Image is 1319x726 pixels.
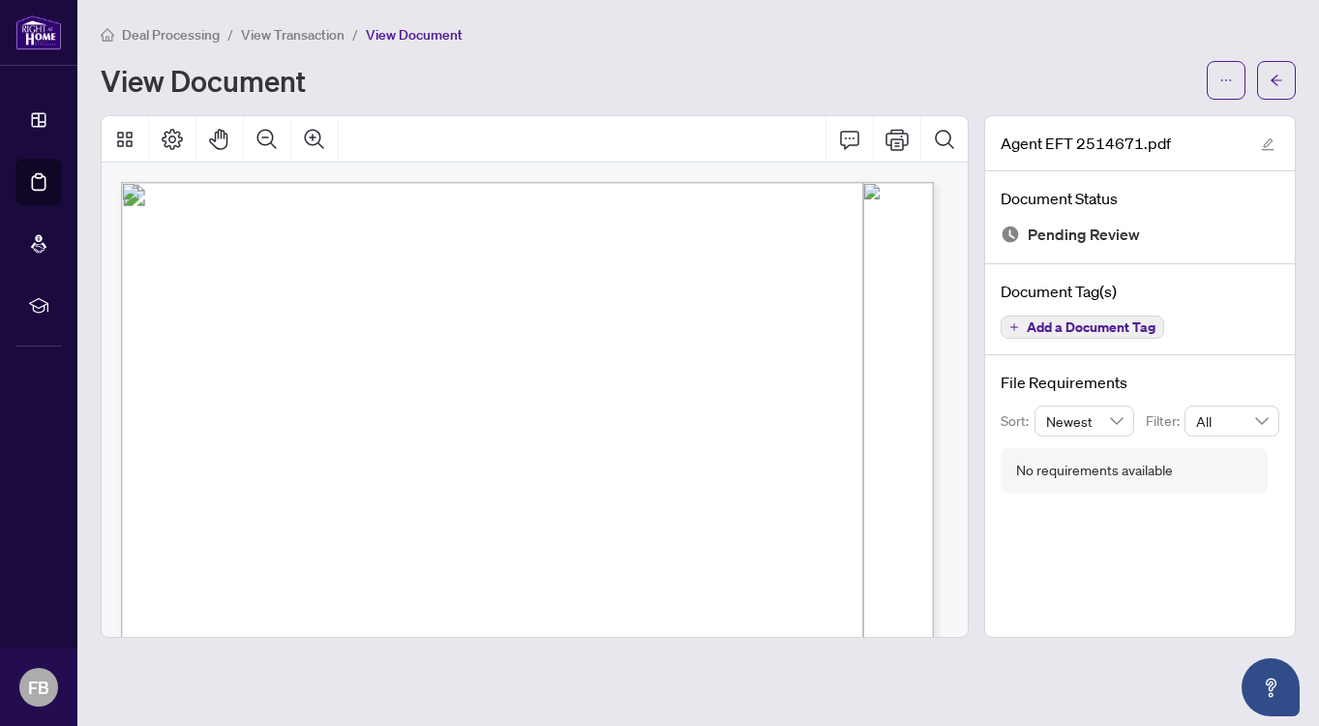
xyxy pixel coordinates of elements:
[1027,320,1155,334] span: Add a Document Tag
[1261,137,1274,151] span: edit
[1016,460,1173,481] div: No requirements available
[1219,74,1233,87] span: ellipsis
[352,23,358,45] li: /
[1242,658,1300,716] button: Open asap
[1270,74,1283,87] span: arrow-left
[1001,132,1171,155] span: Agent EFT 2514671.pdf
[1001,371,1279,394] h4: File Requirements
[1046,407,1124,436] span: Newest
[1001,187,1279,210] h4: Document Status
[122,26,220,44] span: Deal Processing
[1001,410,1034,432] p: Sort:
[1146,410,1184,432] p: Filter:
[28,674,49,701] span: FB
[366,26,463,44] span: View Document
[1196,407,1268,436] span: All
[227,23,233,45] li: /
[1001,225,1020,244] img: Document Status
[101,28,114,42] span: home
[241,26,345,44] span: View Transaction
[15,15,62,50] img: logo
[1001,316,1164,339] button: Add a Document Tag
[101,65,306,96] h1: View Document
[1001,280,1279,303] h4: Document Tag(s)
[1009,322,1019,332] span: plus
[1028,222,1140,248] span: Pending Review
